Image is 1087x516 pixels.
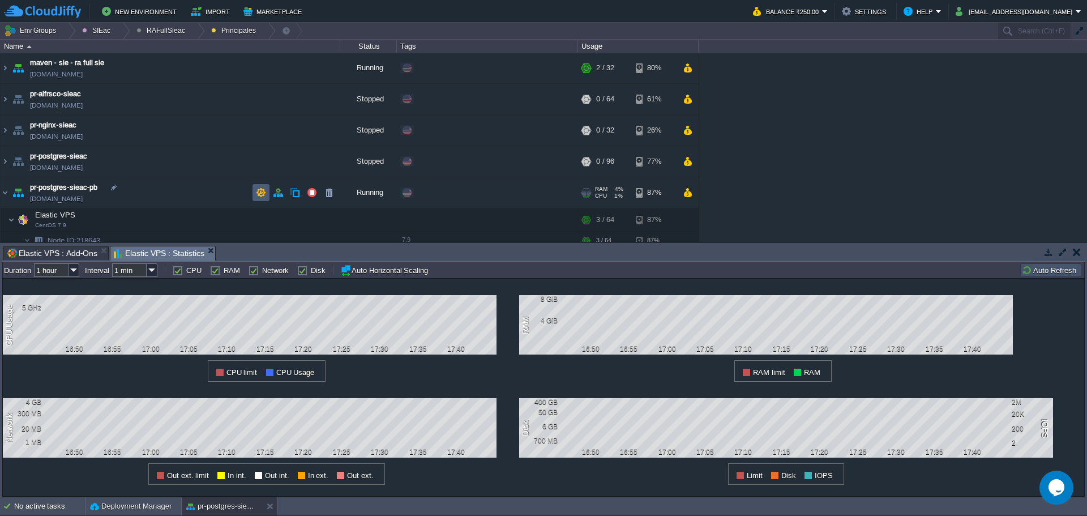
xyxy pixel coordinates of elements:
a: Elastic VPSCentOS 7.9 [34,211,77,219]
span: Limit [747,471,763,480]
label: Network [262,266,289,275]
img: AMDAwAAAACH5BAEAAAAALAAAAAABAAEAAAICRAEAOw== [31,232,46,249]
img: AMDAwAAAACH5BAEAAAAALAAAAAABAAEAAAICRAEAOw== [10,53,26,83]
div: 80% [636,53,673,83]
button: Help [904,5,936,18]
span: CPU [595,193,607,199]
span: RAM [595,186,607,193]
div: 17:25 [844,345,872,353]
span: In ext. [308,471,329,480]
div: 17:35 [920,345,948,353]
div: 17:20 [289,448,318,456]
img: AMDAwAAAACH5BAEAAAAALAAAAAABAAEAAAICRAEAOw== [1,177,10,208]
a: maven - sie - ra full sie [30,57,104,69]
a: pr-alfrsco-sieac [30,88,81,100]
a: pr-postgres-sieac [30,151,87,162]
div: 3 / 64 [596,232,611,249]
img: AMDAwAAAACH5BAEAAAAALAAAAAABAAEAAAICRAEAOw== [1,115,10,146]
img: AMDAwAAAACH5BAEAAAAALAAAAAABAAEAAAICRAEAOw== [10,84,26,114]
span: In int. [228,471,246,480]
div: Running [340,177,397,208]
div: 17:30 [366,448,394,456]
span: [DOMAIN_NAME] [30,193,83,204]
div: 17:00 [136,345,165,353]
div: 16:55 [615,345,643,353]
div: 17:30 [882,448,910,456]
button: Env Groups [4,23,60,39]
div: 16:55 [615,448,643,456]
div: 17:35 [920,448,948,456]
div: 17:25 [327,448,356,456]
div: 2 / 32 [596,53,614,83]
div: No active tasks [14,497,85,515]
div: 17:35 [404,448,432,456]
div: 700 MB [521,437,558,445]
span: IOPS [815,471,833,480]
div: 17:35 [404,345,432,353]
label: RAM [224,266,240,275]
span: [DOMAIN_NAME] [30,162,83,173]
div: Stopped [340,146,397,177]
div: 26% [636,115,673,146]
a: Node ID:218643 [46,236,102,245]
button: Principales [211,23,260,39]
span: Node ID: [48,236,76,245]
span: 4% [612,186,623,193]
div: CPU Usage [3,303,16,347]
div: 5 GHz [5,304,41,312]
div: 16:55 [99,345,127,353]
span: Out int. [265,471,289,480]
div: 17:15 [767,448,795,456]
span: 218643 [46,236,102,245]
div: 17:40 [442,345,470,353]
div: 17:10 [213,448,241,456]
div: 17:10 [213,345,241,353]
div: 16:55 [99,448,127,456]
span: pr-postgres-sieac-pb [30,182,97,193]
div: 87% [636,208,673,231]
div: 17:10 [729,448,758,456]
div: 6 GB [521,423,558,430]
div: 17:10 [729,345,758,353]
div: 17:15 [251,448,279,456]
div: Network [3,412,16,444]
div: 16:50 [576,448,605,456]
button: New Environment [102,5,180,18]
div: 0 / 96 [596,146,614,177]
div: 0 / 32 [596,115,614,146]
button: [EMAIL_ADDRESS][DOMAIN_NAME] [956,5,1076,18]
div: 300 MB [5,410,41,417]
span: [DOMAIN_NAME] [30,131,83,142]
div: 17:05 [174,448,203,456]
div: IOPS [1037,417,1050,438]
button: Balance ₹250.00 [753,5,822,18]
iframe: chat widget [1039,471,1076,505]
div: 61% [636,84,673,114]
span: Disk [781,471,796,480]
div: 77% [636,146,673,177]
button: Deployment Manager [90,501,172,512]
button: Import [191,5,233,18]
img: AMDAwAAAACH5BAEAAAAALAAAAAABAAEAAAICRAEAOw== [1,53,10,83]
div: 17:30 [882,345,910,353]
div: 87% [636,177,673,208]
img: AMDAwAAAACH5BAEAAAAALAAAAAABAAEAAAICRAEAOw== [15,208,31,231]
span: Out ext. [347,471,374,480]
button: RAFullSieac [136,23,189,39]
div: 50 GB [521,408,558,416]
div: Stopped [340,115,397,146]
div: 2 [1012,439,1049,447]
label: CPU [186,266,202,275]
div: 17:00 [136,448,165,456]
label: Disk [311,266,326,275]
div: 17:30 [366,345,394,353]
button: pr-postgres-sieac-pb [186,501,258,512]
span: CPU limit [226,368,258,377]
span: Elastic VPS : Statistics [114,246,204,261]
img: AMDAwAAAACH5BAEAAAAALAAAAAABAAEAAAICRAEAOw== [27,45,32,48]
div: 200 [1012,425,1049,433]
div: 17:00 [653,448,681,456]
span: 1% [611,193,623,199]
div: 20 MB [5,425,41,433]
